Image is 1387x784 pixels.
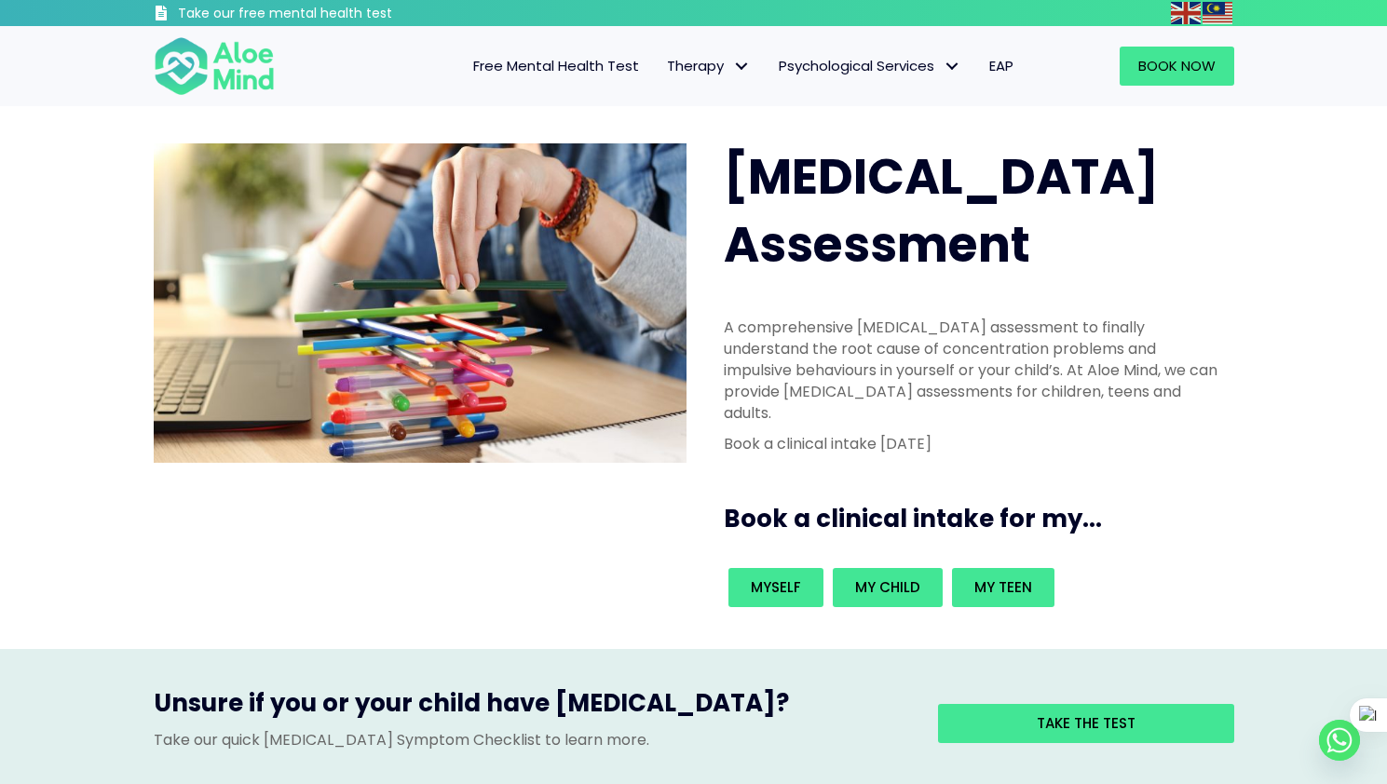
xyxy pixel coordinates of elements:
img: en [1171,2,1201,24]
span: My child [855,577,920,597]
span: Free Mental Health Test [473,56,639,75]
p: Book a clinical intake [DATE] [724,433,1223,454]
a: Take the test [938,704,1234,743]
a: My teen [952,568,1054,607]
a: My child [833,568,943,607]
a: EAP [975,47,1027,86]
span: Therapy [667,56,751,75]
span: My teen [974,577,1032,597]
div: Book an intake for my... [724,563,1223,612]
a: TherapyTherapy: submenu [653,47,765,86]
img: ms [1203,2,1232,24]
h3: Take our free mental health test [178,5,492,23]
h3: Book a clinical intake for my... [724,502,1242,535]
p: Take our quick [MEDICAL_DATA] Symptom Checklist to learn more. [154,729,910,750]
span: Myself [751,577,801,597]
span: Psychological Services: submenu [939,53,966,80]
a: Malay [1203,2,1234,23]
a: English [1171,2,1203,23]
a: Take our free mental health test [154,5,492,26]
p: A comprehensive [MEDICAL_DATA] assessment to finally understand the root cause of concentration p... [724,317,1223,425]
a: Book Now [1120,47,1234,86]
span: [MEDICAL_DATA] Assessment [724,142,1159,278]
img: Aloe mind Logo [154,35,275,97]
span: Psychological Services [779,56,961,75]
span: Book Now [1138,56,1216,75]
a: Free Mental Health Test [459,47,653,86]
span: EAP [989,56,1013,75]
nav: Menu [299,47,1027,86]
a: Myself [728,568,823,607]
span: Take the test [1037,713,1135,733]
span: Therapy: submenu [728,53,755,80]
a: Psychological ServicesPsychological Services: submenu [765,47,975,86]
h3: Unsure if you or your child have [MEDICAL_DATA]? [154,686,910,729]
img: ADHD photo [154,143,687,463]
a: Whatsapp [1319,720,1360,761]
